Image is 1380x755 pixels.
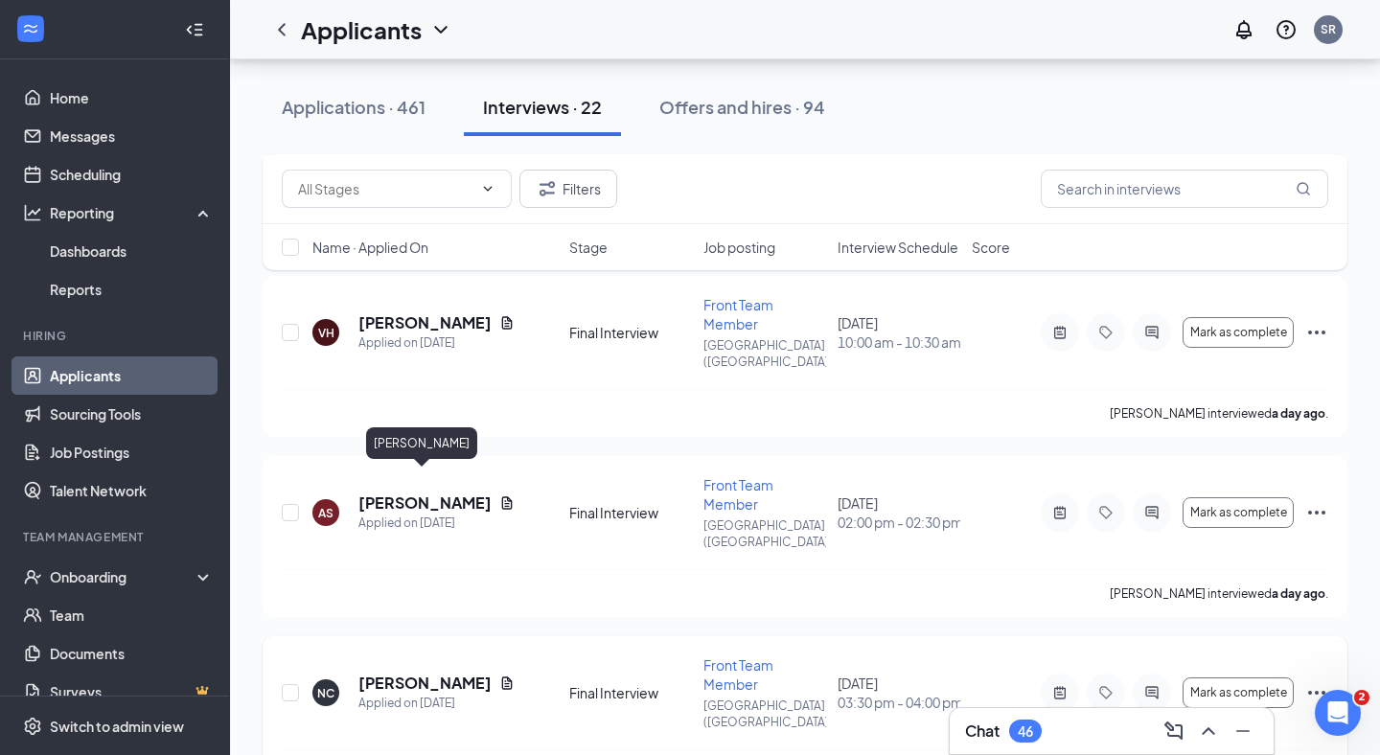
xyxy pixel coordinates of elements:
span: Mark as complete [1190,506,1287,519]
div: Interviews · 22 [483,95,602,119]
svg: Ellipses [1305,501,1328,524]
h3: Chat [965,721,1000,742]
svg: ChevronLeft [270,18,293,41]
a: Home [50,79,214,117]
h1: Applicants [301,13,422,46]
div: Offers and hires · 94 [659,95,825,119]
svg: ActiveChat [1140,505,1163,520]
div: AS [318,505,333,521]
svg: Document [499,315,515,331]
span: Job posting [703,238,775,257]
div: [DATE] [838,493,960,532]
div: Team Management [23,529,210,545]
span: Mark as complete [1190,686,1287,699]
svg: WorkstreamLogo [21,19,40,38]
div: [DATE] [838,313,960,352]
a: Scheduling [50,155,214,194]
div: [DATE] [838,674,960,712]
svg: Filter [536,177,559,200]
a: Messages [50,117,214,155]
a: Job Postings [50,433,214,471]
span: 02:00 pm - 02:30 pm [838,513,960,532]
span: Interview Schedule [838,238,958,257]
button: Mark as complete [1183,497,1294,528]
span: Front Team Member [703,656,773,693]
div: Applied on [DATE] [358,694,515,713]
div: Reporting [50,203,215,222]
a: Dashboards [50,232,214,270]
span: Stage [569,238,608,257]
svg: MagnifyingGlass [1296,181,1311,196]
span: Mark as complete [1190,326,1287,339]
div: VH [318,325,334,341]
div: NC [317,685,334,701]
button: ChevronUp [1193,716,1224,746]
div: 46 [1018,723,1033,740]
b: a day ago [1272,406,1325,421]
button: Minimize [1228,716,1258,746]
p: [GEOGRAPHIC_DATA] ([GEOGRAPHIC_DATA]) [703,337,826,370]
span: 10:00 am - 10:30 am [838,332,960,352]
svg: ChevronDown [480,181,495,196]
span: 03:30 pm - 04:00 pm [838,693,960,712]
p: [PERSON_NAME] interviewed . [1110,405,1328,422]
h5: [PERSON_NAME] [358,492,492,514]
svg: Document [499,675,515,691]
p: [GEOGRAPHIC_DATA] ([GEOGRAPHIC_DATA]) [703,517,826,550]
button: Mark as complete [1183,317,1294,348]
a: Sourcing Tools [50,395,214,433]
svg: Analysis [23,203,42,222]
a: SurveysCrown [50,673,214,711]
input: All Stages [298,178,472,199]
div: SR [1321,21,1336,37]
a: Team [50,596,214,634]
a: Documents [50,634,214,673]
div: Final Interview [569,683,692,702]
svg: Document [499,495,515,511]
button: ComposeMessage [1159,716,1189,746]
div: Onboarding [50,567,197,586]
h5: [PERSON_NAME] [358,673,492,694]
span: Front Team Member [703,476,773,513]
div: [PERSON_NAME] [366,427,477,459]
p: [GEOGRAPHIC_DATA] ([GEOGRAPHIC_DATA]) [703,698,826,730]
svg: ChevronUp [1197,720,1220,743]
svg: ActiveChat [1140,325,1163,340]
svg: ActiveNote [1048,325,1071,340]
div: Hiring [23,328,210,344]
b: a day ago [1272,586,1325,601]
span: Score [972,238,1010,257]
div: Final Interview [569,503,692,522]
svg: Settings [23,717,42,736]
svg: ComposeMessage [1162,720,1185,743]
svg: QuestionInfo [1275,18,1298,41]
svg: ChevronDown [429,18,452,41]
svg: ActiveNote [1048,505,1071,520]
div: Switch to admin view [50,717,184,736]
svg: Notifications [1232,18,1255,41]
a: Talent Network [50,471,214,510]
svg: ActiveNote [1048,685,1071,700]
p: [PERSON_NAME] interviewed . [1110,585,1328,602]
svg: Ellipses [1305,681,1328,704]
div: Final Interview [569,323,692,342]
span: Name · Applied On [312,238,428,257]
input: Search in interviews [1041,170,1328,208]
svg: Tag [1094,325,1117,340]
span: Front Team Member [703,296,773,332]
svg: Ellipses [1305,321,1328,344]
svg: Tag [1094,685,1117,700]
a: Reports [50,270,214,309]
svg: UserCheck [23,567,42,586]
span: 2 [1354,690,1369,705]
svg: ActiveChat [1140,685,1163,700]
svg: Minimize [1231,720,1254,743]
button: Mark as complete [1183,677,1294,708]
svg: Tag [1094,505,1117,520]
div: Applied on [DATE] [358,514,515,533]
button: Filter Filters [519,170,617,208]
div: Applied on [DATE] [358,333,515,353]
svg: Collapse [185,20,204,39]
iframe: Intercom live chat [1315,690,1361,736]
